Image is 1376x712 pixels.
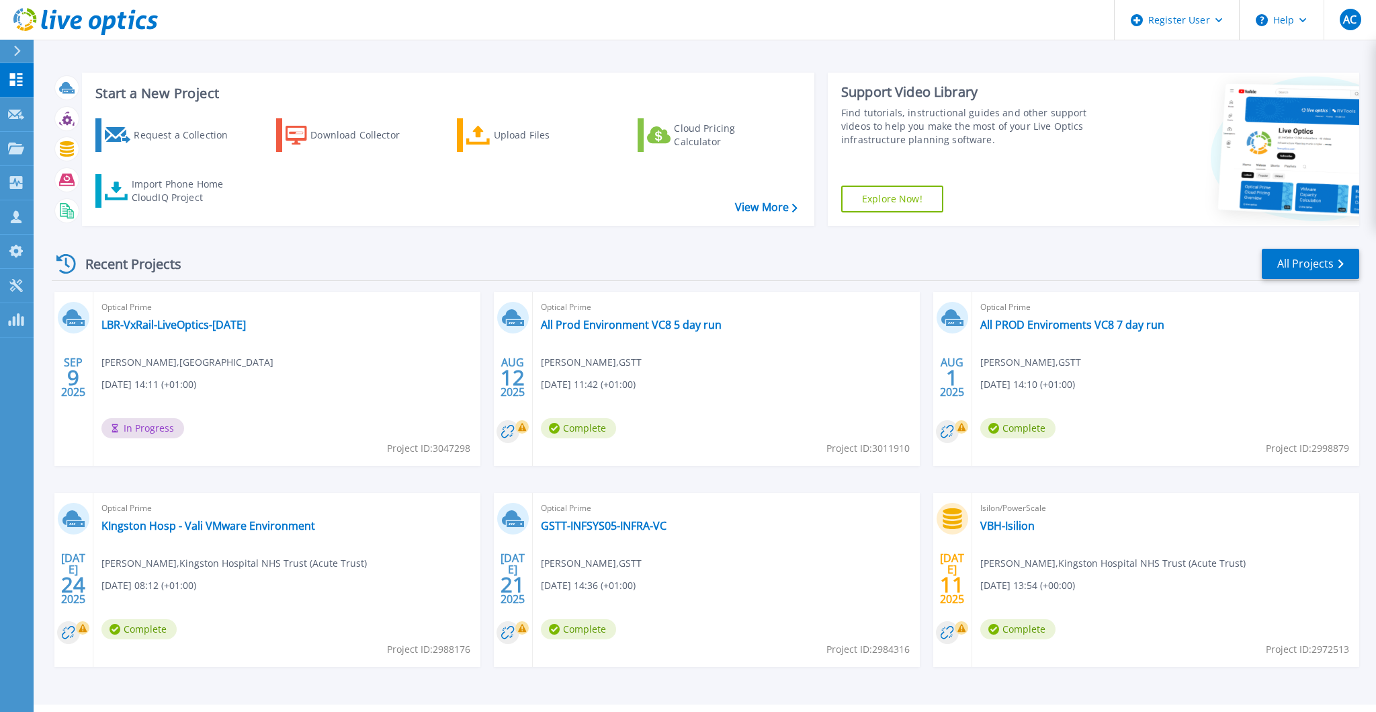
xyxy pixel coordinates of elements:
a: Explore Now! [841,186,943,212]
a: VBH-Isilion [980,519,1035,532]
span: 21 [501,579,525,590]
span: AC [1343,14,1357,25]
a: Request a Collection [95,118,245,152]
span: [PERSON_NAME] , [GEOGRAPHIC_DATA] [101,355,273,370]
span: Isilon/PowerScale [980,501,1351,516]
a: All PROD Enviroments VC8 7 day run [980,318,1164,331]
span: 24 [61,579,85,590]
span: Optical Prime [101,300,472,315]
span: 1 [946,372,958,383]
a: All Prod Environment VC8 5 day run [541,318,722,331]
span: Optical Prime [541,300,912,315]
div: [DATE] 2025 [60,554,86,603]
div: AUG 2025 [939,353,965,402]
div: [DATE] 2025 [939,554,965,603]
div: Download Collector [310,122,418,149]
div: Request a Collection [134,122,241,149]
span: 11 [940,579,964,590]
span: [PERSON_NAME] , Kingston Hospital NHS Trust (Acute Trust) [980,556,1246,571]
span: Project ID: 2998879 [1266,441,1349,456]
div: Find tutorials, instructional guides and other support videos to help you make the most of your L... [841,106,1113,147]
a: LBR-VxRail-LiveOptics-[DATE] [101,318,246,331]
div: Recent Projects [52,247,200,280]
span: [PERSON_NAME] , Kingston Hospital NHS Trust (Acute Trust) [101,556,367,571]
span: In Progress [101,418,184,438]
span: [DATE] 13:54 (+00:00) [980,578,1075,593]
div: AUG 2025 [500,353,525,402]
span: Project ID: 2988176 [387,642,470,657]
span: Complete [541,418,616,438]
div: Support Video Library [841,83,1113,101]
a: Cloud Pricing Calculator [638,118,787,152]
a: KIngston Hosp - Vali VMware Environment [101,519,315,532]
a: Download Collector [276,118,426,152]
span: Complete [980,619,1056,639]
span: Project ID: 3011910 [826,441,910,456]
span: [DATE] 14:11 (+01:00) [101,377,196,392]
div: SEP 2025 [60,353,86,402]
span: Project ID: 3047298 [387,441,470,456]
span: 12 [501,372,525,383]
span: Project ID: 2972513 [1266,642,1349,657]
span: [DATE] 11:42 (+01:00) [541,377,636,392]
a: GSTT-INFSYS05-INFRA-VC [541,519,666,532]
span: 9 [67,372,79,383]
a: Upload Files [457,118,607,152]
span: [PERSON_NAME] , GSTT [980,355,1081,370]
span: Optical Prime [541,501,912,516]
div: [DATE] 2025 [500,554,525,603]
span: Project ID: 2984316 [826,642,910,657]
h3: Start a New Project [95,86,797,101]
span: Complete [541,619,616,639]
span: [PERSON_NAME] , GSTT [541,556,642,571]
a: View More [735,201,798,214]
span: Optical Prime [101,501,472,516]
span: Complete [101,619,177,639]
a: All Projects [1262,249,1359,279]
span: [DATE] 14:10 (+01:00) [980,377,1075,392]
span: Complete [980,418,1056,438]
span: [PERSON_NAME] , GSTT [541,355,642,370]
span: [DATE] 08:12 (+01:00) [101,578,196,593]
div: Import Phone Home CloudIQ Project [132,177,236,204]
span: Optical Prime [980,300,1351,315]
div: Upload Files [494,122,601,149]
span: [DATE] 14:36 (+01:00) [541,578,636,593]
div: Cloud Pricing Calculator [674,122,781,149]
